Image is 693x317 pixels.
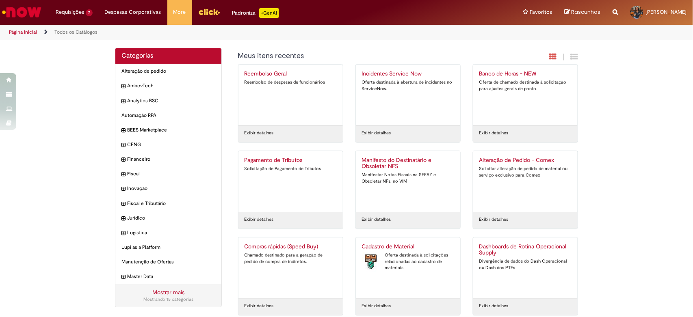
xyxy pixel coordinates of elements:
[115,240,221,255] div: Lupi as a Platform
[245,216,274,223] a: Exibir detalhes
[530,8,552,16] span: Favoritos
[9,29,37,35] a: Página inicial
[356,237,460,298] a: Cadastro de Material Cadastro de Material Oferta destinada à solicitações relacionadas ao cadastr...
[121,229,125,237] i: expandir categoria Logistica
[127,215,215,222] span: Jurídico
[127,170,215,177] span: Fiscal
[473,151,578,212] a: Alteração de Pedido - Comex Solicitar alteração de pedido de material ou serviço exclusivo para C...
[259,8,279,18] p: +GenAi
[362,130,391,136] a: Exibir detalhes
[479,130,509,136] a: Exibir detalhes
[121,296,215,303] div: Mostrando 15 categorias
[362,252,454,271] div: Oferta destinada à solicitações relacionadas ao cadastro de materiais.
[646,9,687,15] span: [PERSON_NAME]
[245,303,274,309] a: Exibir detalhes
[362,71,454,77] h2: Incidentes Service Now
[56,8,84,16] span: Requisições
[54,29,97,35] a: Todos os Catálogos
[362,157,454,170] h2: Manifesto do Destinatário e Obsoletar NFS
[115,254,221,270] div: Manutenção de Ofertas
[362,244,454,250] h2: Cadastro de Material
[362,216,391,223] a: Exibir detalhes
[238,237,343,298] a: Compras rápidas (Speed Buy) Chamado destinado para a geração de pedido de compra de indiretos.
[115,123,221,138] div: expandir categoria BEES Marketplace BEES Marketplace
[121,200,125,208] i: expandir categoria Fiscal e Tributário
[127,82,215,89] span: AmbevTech
[362,172,454,184] div: Manifestar Notas Fiscais na SEFAZ e Obsoletar NFs. no VIM
[362,252,381,272] img: Cadastro de Material
[479,303,509,309] a: Exibir detalhes
[571,53,578,60] i: Exibição de grade
[127,273,215,280] span: Master Data
[121,259,215,265] span: Manutenção de Ofertas
[479,79,572,92] div: Oferta de chamado destinada à solicitação para ajustes gerais de ponto.
[479,258,572,271] div: Divergência de dados do Dash Operacional ou Dash dos PTEs
[121,273,125,281] i: expandir categoria Master Data
[232,8,279,18] div: Padroniza
[473,65,578,125] a: Banco de Horas - NEW Oferta de chamado destinada à solicitação para ajustes gerais de ponto.
[6,25,456,40] ul: Trilhas de página
[563,52,565,62] span: |
[245,157,337,164] h2: Pagamento de Tributos
[173,8,186,16] span: More
[115,196,221,211] div: expandir categoria Fiscal e Tributário Fiscal e Tributário
[121,97,125,106] i: expandir categoria Analytics BSC
[479,157,572,164] h2: Alteração de Pedido - Comex
[115,152,221,167] div: expandir categoria Financeiro Financeiro
[245,130,274,136] a: Exibir detalhes
[245,79,337,86] div: Reembolso de despesas de funcionários
[115,78,221,93] div: expandir categoria AmbevTech AmbevTech
[479,216,509,223] a: Exibir detalhes
[105,8,161,16] span: Despesas Corporativas
[115,64,221,79] div: Alteração de pedido
[127,156,215,163] span: Financeiro
[115,211,221,226] div: expandir categoria Jurídico Jurídico
[121,68,215,75] span: Alteração de pedido
[115,166,221,181] div: expandir categoria Fiscal Fiscal
[245,244,337,250] h2: Compras rápidas (Speed Buy)
[121,82,125,91] i: expandir categoria AmbevTech
[121,215,125,223] i: expandir categoria Jurídico
[115,64,221,284] ul: Categorias
[86,9,93,16] span: 7
[565,9,601,16] a: Rascunhos
[121,244,215,251] span: Lupi as a Platform
[121,112,215,119] span: Automação RPA
[198,6,220,18] img: click_logo_yellow_360x200.png
[127,185,215,192] span: Inovação
[115,225,221,240] div: expandir categoria Logistica Logistica
[1,4,43,20] img: ServiceNow
[121,127,125,135] i: expandir categoria BEES Marketplace
[550,53,557,60] i: Exibição em cartão
[473,237,578,298] a: Dashboards de Rotina Operacional Supply Divergência de dados do Dash Operacional ou Dash dos PTEs
[245,166,337,172] div: Solicitação de Pagamento de Tributos
[121,52,215,60] h2: Categorias
[121,156,125,164] i: expandir categoria Financeiro
[245,252,337,265] div: Chamado destinado para a geração de pedido de compra de indiretos.
[115,108,221,123] div: Automação RPA
[115,137,221,152] div: expandir categoria CENG CENG
[115,93,221,108] div: expandir categoria Analytics BSC Analytics BSC
[238,151,343,212] a: Pagamento de Tributos Solicitação de Pagamento de Tributos
[127,127,215,134] span: BEES Marketplace
[152,289,184,296] a: Mostrar mais
[115,181,221,196] div: expandir categoria Inovação Inovação
[121,141,125,149] i: expandir categoria CENG
[238,52,490,60] h1: {"description":"","title":"Meus itens recentes"} Categoria
[479,166,572,178] div: Solicitar alteração de pedido de material ou serviço exclusivo para Comex
[356,151,460,212] a: Manifesto do Destinatário e Obsoletar NFS Manifestar Notas Fiscais na SEFAZ e Obsoletar NFs. no VIM
[127,141,215,148] span: CENG
[127,200,215,207] span: Fiscal e Tributário
[115,269,221,284] div: expandir categoria Master Data Master Data
[362,303,391,309] a: Exibir detalhes
[127,97,215,104] span: Analytics BSC
[121,170,125,179] i: expandir categoria Fiscal
[479,244,572,257] h2: Dashboards de Rotina Operacional Supply
[121,185,125,193] i: expandir categoria Inovação
[356,65,460,125] a: Incidentes Service Now Oferta destinada à abertura de incidentes no ServiceNow.
[479,71,572,77] h2: Banco de Horas - NEW
[127,229,215,236] span: Logistica
[245,71,337,77] h2: Reembolso Geral
[572,8,601,16] span: Rascunhos
[238,65,343,125] a: Reembolso Geral Reembolso de despesas de funcionários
